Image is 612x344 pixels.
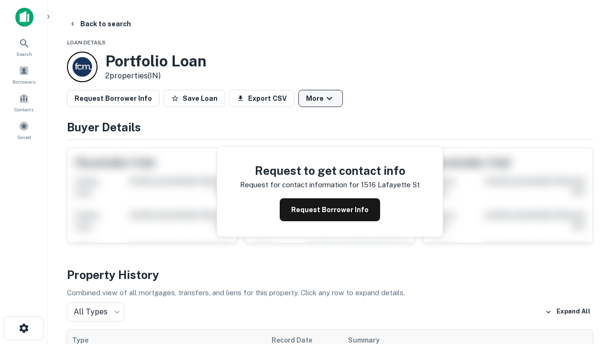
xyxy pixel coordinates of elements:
div: All Types [67,302,124,322]
p: 2 properties (IN) [105,70,207,82]
button: Request Borrower Info [280,198,380,221]
button: Request Borrower Info [67,90,160,107]
a: Search [3,34,45,60]
p: 1516 lafayette st [361,179,420,191]
h4: Request to get contact info [240,162,420,179]
img: capitalize-icon.png [15,8,33,27]
button: More [298,90,343,107]
span: Search [16,50,32,58]
span: Borrowers [12,78,35,86]
h3: Portfolio Loan [105,52,207,70]
button: Export CSV [229,90,295,107]
button: Expand All [543,305,593,319]
iframe: Chat Widget [564,268,612,313]
a: Borrowers [3,62,45,87]
button: Save Loan [164,90,225,107]
span: Loan Details [67,40,106,45]
p: Request for contact information for [240,179,359,191]
p: Combined view of all mortgages, transfers, and liens for this property. Click any row to expand d... [67,287,593,299]
button: Back to search [65,15,135,32]
a: Contacts [3,89,45,115]
h4: Property History [67,266,593,283]
a: Saved [3,117,45,143]
span: Saved [17,133,31,141]
h4: Buyer Details [67,118,593,136]
span: Contacts [14,106,33,113]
